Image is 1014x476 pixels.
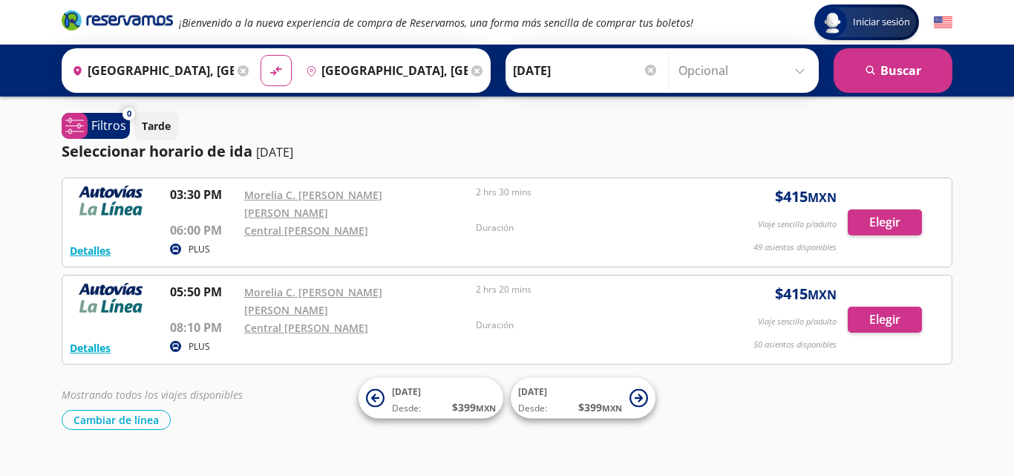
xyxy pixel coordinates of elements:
[170,221,237,239] p: 06:00 PM
[934,13,952,32] button: English
[847,15,916,30] span: Iniciar sesión
[518,385,547,398] span: [DATE]
[170,186,237,203] p: 03:30 PM
[70,340,111,356] button: Detalles
[127,108,131,120] span: 0
[244,224,368,238] a: Central [PERSON_NAME]
[476,186,700,199] p: 2 hrs 30 mins
[775,283,837,305] span: $ 415
[834,48,952,93] button: Buscar
[62,410,171,430] button: Cambiar de línea
[300,52,468,89] input: Buscar Destino
[848,209,922,235] button: Elegir
[359,378,503,419] button: [DATE]Desde:$399MXN
[62,388,243,402] em: Mostrando todos los viajes disponibles
[476,221,700,235] p: Duración
[753,241,837,254] p: 49 asientos disponibles
[244,188,382,220] a: Morelia C. [PERSON_NAME] [PERSON_NAME]
[578,400,622,415] span: $ 399
[179,16,693,30] em: ¡Bienvenido a la nueva experiencia de compra de Reservamos, una forma más sencilla de comprar tus...
[256,143,293,161] p: [DATE]
[142,118,171,134] p: Tarde
[244,285,382,317] a: Morelia C. [PERSON_NAME] [PERSON_NAME]
[189,340,210,353] p: PLUS
[753,339,837,351] p: 50 asientos disponibles
[476,319,700,332] p: Duración
[170,319,237,336] p: 08:10 PM
[62,113,130,139] button: 0Filtros
[452,400,496,415] span: $ 399
[392,385,421,398] span: [DATE]
[62,140,252,163] p: Seleccionar horario de ida
[91,117,126,134] p: Filtros
[808,189,837,206] small: MXN
[62,9,173,36] a: Brand Logo
[189,243,210,256] p: PLUS
[70,283,151,313] img: RESERVAMOS
[678,52,811,89] input: Opcional
[602,402,622,414] small: MXN
[476,402,496,414] small: MXN
[170,283,237,301] p: 05:50 PM
[518,402,547,415] span: Desde:
[244,321,368,335] a: Central [PERSON_NAME]
[62,9,173,31] i: Brand Logo
[511,378,655,419] button: [DATE]Desde:$399MXN
[66,52,234,89] input: Buscar Origen
[70,243,111,258] button: Detalles
[513,52,658,89] input: Elegir Fecha
[134,111,179,140] button: Tarde
[476,283,700,296] p: 2 hrs 20 mins
[808,287,837,303] small: MXN
[758,316,837,328] p: Viaje sencillo p/adulto
[70,186,151,215] img: RESERVAMOS
[775,186,837,208] span: $ 415
[848,307,922,333] button: Elegir
[758,218,837,231] p: Viaje sencillo p/adulto
[392,402,421,415] span: Desde:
